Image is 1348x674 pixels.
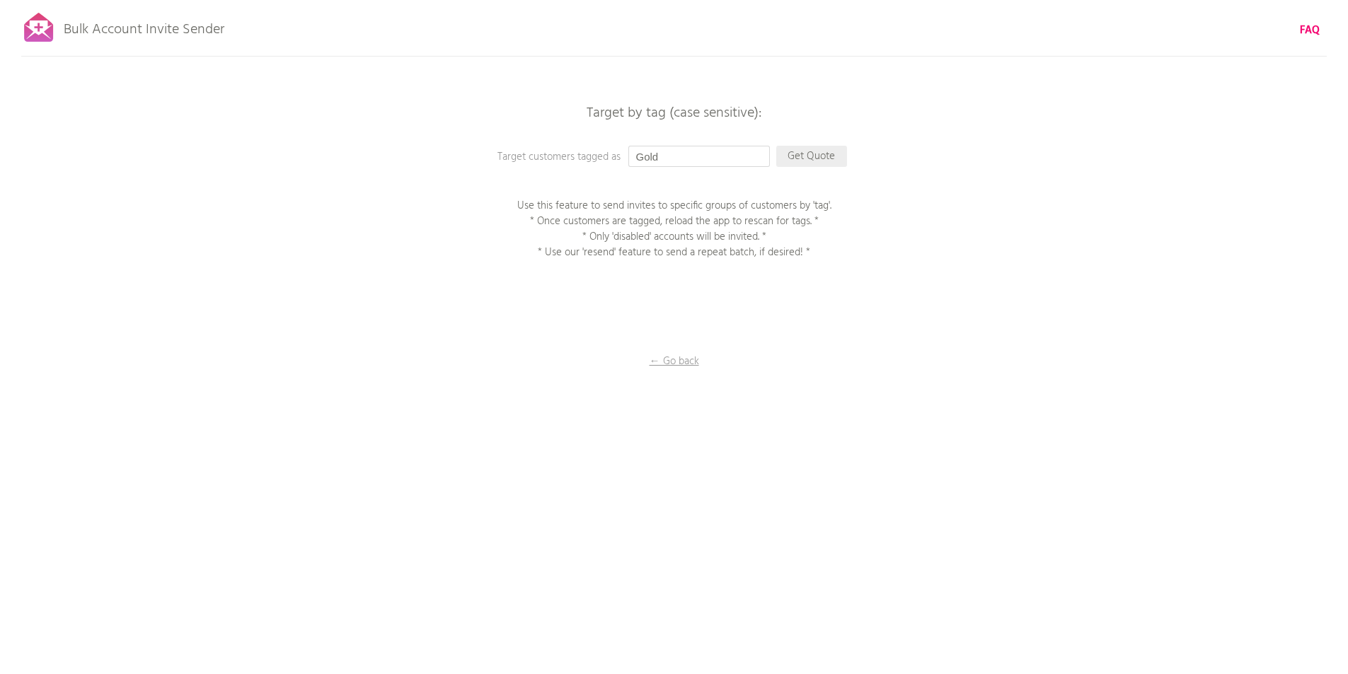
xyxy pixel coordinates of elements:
[497,149,780,165] p: Target customers tagged as
[1300,23,1320,38] a: FAQ
[497,198,851,260] p: Use this feature to send invites to specific groups of customers by 'tag'. * Once customers are t...
[776,146,847,167] p: Get Quote
[604,354,745,369] p: ← Go back
[462,106,887,120] p: Target by tag (case sensitive):
[1300,22,1320,39] b: FAQ
[628,146,770,167] input: Enter a tag...
[64,8,224,44] p: Bulk Account Invite Sender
